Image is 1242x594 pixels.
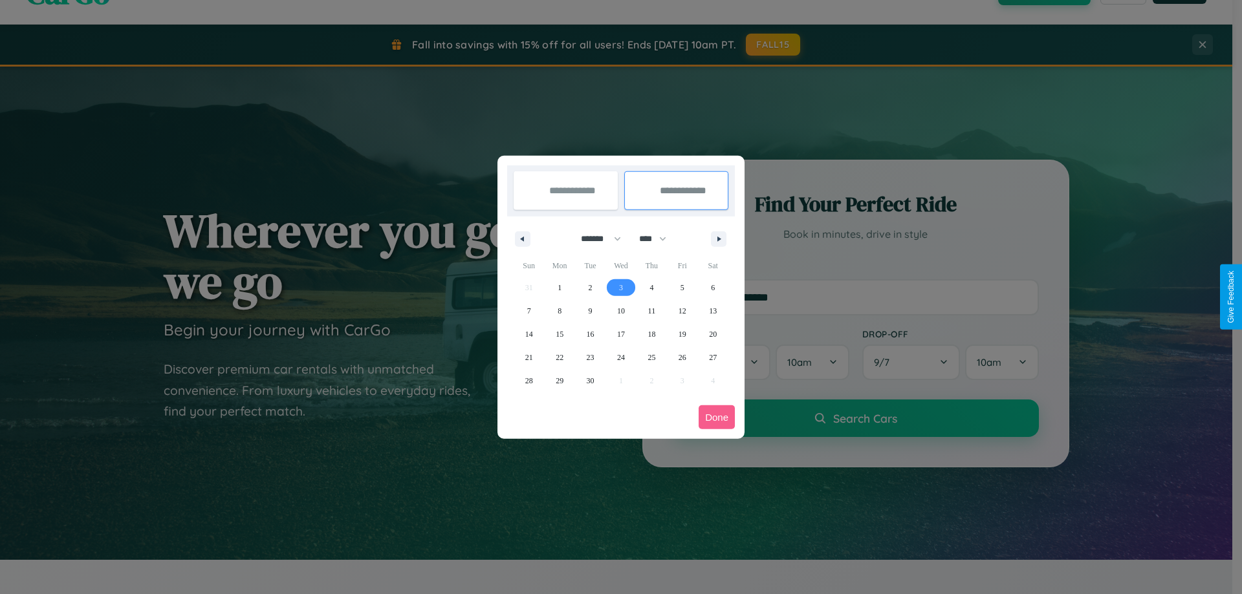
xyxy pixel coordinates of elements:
span: 14 [525,323,533,346]
span: 15 [556,323,563,346]
button: 5 [667,276,697,299]
button: 19 [667,323,697,346]
button: 28 [514,369,544,392]
span: Tue [575,255,605,276]
button: 6 [698,276,728,299]
span: 19 [679,323,686,346]
button: 12 [667,299,697,323]
span: 27 [709,346,717,369]
span: 11 [648,299,656,323]
span: 18 [648,323,655,346]
button: 20 [698,323,728,346]
button: 4 [637,276,667,299]
span: 12 [679,299,686,323]
button: 21 [514,346,544,369]
button: Done [699,405,735,429]
button: 30 [575,369,605,392]
button: 22 [544,346,574,369]
button: 25 [637,346,667,369]
button: 14 [514,323,544,346]
span: 23 [587,346,594,369]
span: Thu [637,255,667,276]
span: Fri [667,255,697,276]
span: 13 [709,299,717,323]
button: 24 [605,346,636,369]
span: 7 [527,299,531,323]
button: 15 [544,323,574,346]
span: 3 [619,276,623,299]
span: 1 [558,276,561,299]
div: Give Feedback [1226,271,1236,323]
span: 21 [525,346,533,369]
span: 4 [649,276,653,299]
button: 7 [514,299,544,323]
button: 1 [544,276,574,299]
span: 17 [617,323,625,346]
button: 29 [544,369,574,392]
span: 16 [587,323,594,346]
button: 27 [698,346,728,369]
button: 9 [575,299,605,323]
button: 26 [667,346,697,369]
span: Mon [544,255,574,276]
span: Sat [698,255,728,276]
span: Sun [514,255,544,276]
button: 8 [544,299,574,323]
span: 20 [709,323,717,346]
button: 18 [637,323,667,346]
button: 13 [698,299,728,323]
span: 24 [617,346,625,369]
span: 10 [617,299,625,323]
button: 17 [605,323,636,346]
span: 8 [558,299,561,323]
button: 23 [575,346,605,369]
span: 9 [589,299,593,323]
button: 10 [605,299,636,323]
span: 2 [589,276,593,299]
button: 11 [637,299,667,323]
span: 30 [587,369,594,392]
span: 22 [556,346,563,369]
span: Wed [605,255,636,276]
span: 25 [648,346,655,369]
button: 2 [575,276,605,299]
span: 29 [556,369,563,392]
button: 16 [575,323,605,346]
span: 6 [711,276,715,299]
span: 26 [679,346,686,369]
button: 3 [605,276,636,299]
span: 5 [681,276,684,299]
span: 28 [525,369,533,392]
